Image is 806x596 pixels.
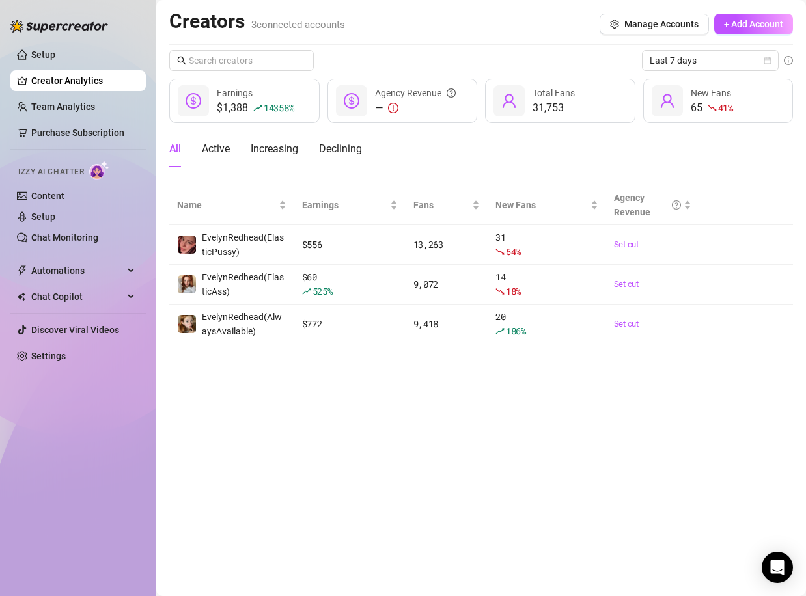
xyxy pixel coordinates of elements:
[344,93,359,109] span: dollar-circle
[17,265,27,276] span: thunderbolt
[202,232,284,257] span: EvelynRedhead(ElasticPussy)
[406,185,488,225] th: Fans
[495,270,598,299] div: 14
[413,317,480,331] div: 9,418
[650,51,771,70] span: Last 7 days
[488,185,606,225] th: New Fans
[533,100,575,116] div: 31,753
[413,198,469,212] span: Fans
[31,49,55,60] a: Setup
[614,318,692,331] a: Set cut
[251,19,345,31] span: 3 connected accounts
[178,236,196,254] img: EvelynRedhead(ElasticPussy)
[31,260,124,281] span: Automations
[302,237,398,252] div: $ 556
[714,14,793,34] button: + Add Account
[724,19,783,29] span: + Add Account
[313,285,333,297] span: 525 %
[506,325,526,337] span: 186 %
[495,287,505,296] span: fall
[495,198,588,212] span: New Fans
[253,103,262,113] span: rise
[614,191,682,219] div: Agency Revenue
[718,102,733,114] span: 41 %
[413,237,480,252] div: 13,263
[388,103,398,113] span: exclamation-circle
[169,185,294,225] th: Name
[169,9,345,34] h2: Creators
[764,57,771,64] span: calendar
[217,100,294,116] div: $1,388
[691,88,731,98] span: New Fans
[506,285,521,297] span: 18 %
[89,161,109,180] img: AI Chatter
[251,141,298,157] div: Increasing
[178,275,196,293] img: EvelynRedhead(ElasticAss)
[217,88,253,98] span: Earnings
[784,56,793,65] span: info-circle
[31,211,55,222] a: Setup
[375,86,456,100] div: Agency Revenue
[178,315,196,333] img: EvelynRedhead(AlwaysAvailable)
[660,93,675,109] span: user
[31,70,135,91] a: Creator Analytics
[31,102,95,112] a: Team Analytics
[610,20,619,29] span: setting
[302,198,387,212] span: Earnings
[31,128,124,138] a: Purchase Subscription
[177,56,186,65] span: search
[202,141,230,157] div: Active
[31,191,64,201] a: Content
[495,327,505,336] span: rise
[624,19,699,29] span: Manage Accounts
[413,277,480,291] div: 9,072
[614,238,692,251] a: Set cut
[506,245,521,258] span: 64 %
[495,230,598,259] div: 31
[202,312,282,336] span: EvelynRedhead(AlwaysAvailable)
[501,93,517,109] span: user
[202,272,284,297] span: EvelynRedhead(ElasticAss)
[31,325,119,335] a: Discover Viral Videos
[614,278,692,291] a: Set cut
[708,103,717,113] span: fall
[672,191,681,219] span: question-circle
[302,270,398,299] div: $ 60
[375,100,456,116] div: —
[495,247,505,256] span: fall
[189,53,296,68] input: Search creators
[302,287,311,296] span: rise
[294,185,406,225] th: Earnings
[18,166,84,178] span: Izzy AI Chatter
[10,20,108,33] img: logo-BBDzfeDw.svg
[31,351,66,361] a: Settings
[31,286,124,307] span: Chat Copilot
[177,198,276,212] span: Name
[533,88,575,98] span: Total Fans
[762,552,793,583] div: Open Intercom Messenger
[17,292,25,301] img: Chat Copilot
[31,232,98,243] a: Chat Monitoring
[319,141,362,157] div: Declining
[495,310,598,338] div: 20
[186,93,201,109] span: dollar-circle
[691,100,733,116] div: 65
[600,14,709,34] button: Manage Accounts
[169,141,181,157] div: All
[302,317,398,331] div: $ 772
[264,102,294,114] span: 14358 %
[447,86,456,100] span: question-circle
